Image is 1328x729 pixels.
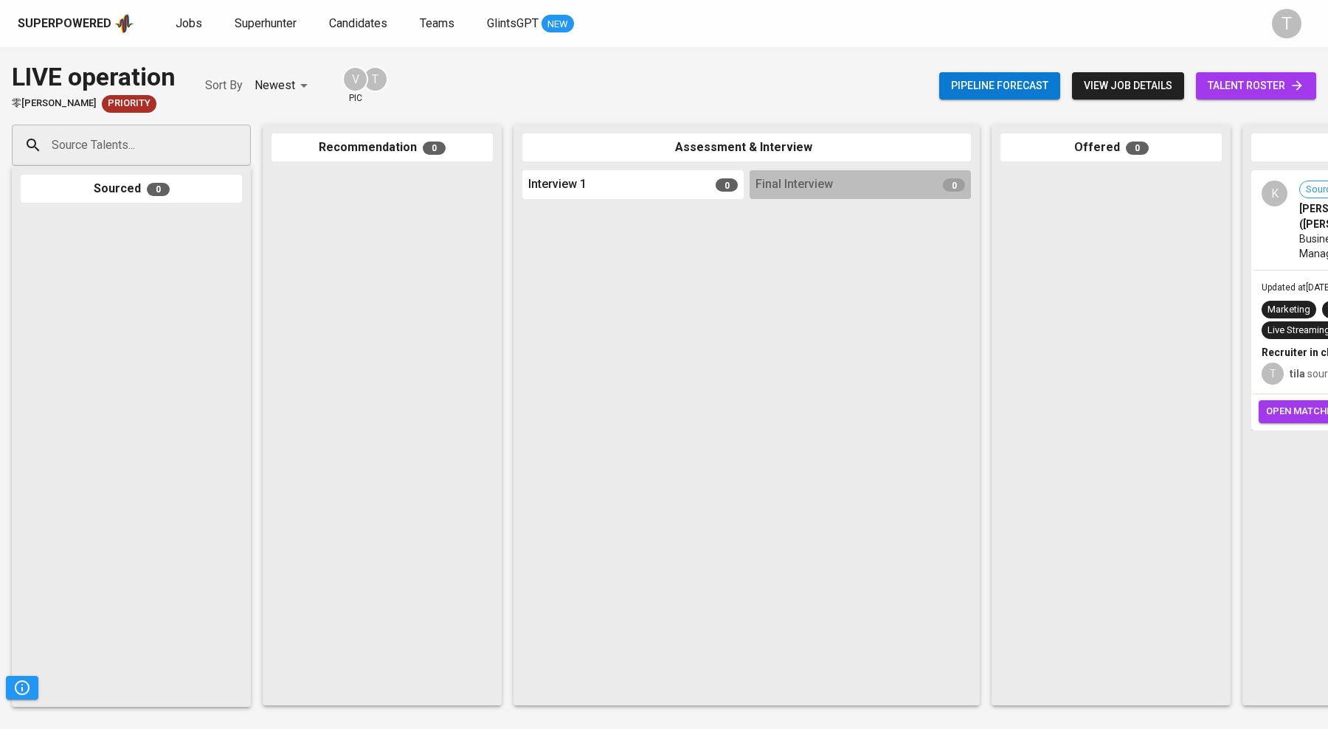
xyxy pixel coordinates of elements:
div: K [1262,181,1287,206]
b: tila [1290,368,1305,380]
div: Superpowered [18,15,111,32]
p: Newest [255,77,295,94]
div: Offered [1000,133,1222,162]
a: Superhunter [235,15,300,33]
span: Teams [420,16,454,30]
div: LIVE operation [12,59,176,95]
button: Open [243,144,246,147]
p: Sort By [205,77,243,94]
span: Priority [102,97,156,111]
span: 零[PERSON_NAME] [12,97,96,111]
div: V [342,66,368,92]
span: 0 [716,178,738,192]
span: view job details [1084,77,1172,95]
span: talent roster [1208,77,1304,95]
button: Pipeline forecast [939,72,1060,100]
div: Assessment & Interview [522,133,971,162]
div: Sourced [21,175,242,203]
a: talent roster [1196,72,1316,100]
a: Teams [420,15,457,33]
a: Jobs [176,15,205,33]
span: Pipeline forecast [951,77,1048,95]
img: app logo [114,13,134,35]
div: T [362,66,388,92]
span: 0 [943,178,965,192]
span: 0 [147,183,170,196]
span: 0 [1126,142,1149,155]
a: Candidates [329,15,390,33]
div: Marketing [1268,303,1310,317]
span: NEW [542,17,574,32]
span: Jobs [176,16,202,30]
div: Recommendation [272,133,493,162]
span: Superhunter [235,16,297,30]
div: T [1262,363,1284,385]
button: view job details [1072,72,1184,100]
span: Candidates [329,16,387,30]
span: GlintsGPT [487,16,539,30]
div: T [1272,9,1301,38]
div: New Job received from Demand Team [102,95,156,113]
span: 0 [423,142,446,155]
a: Superpoweredapp logo [18,13,134,35]
span: Interview 1 [528,176,587,193]
div: pic [342,66,368,105]
span: Final Interview [755,176,833,193]
a: GlintsGPT NEW [487,15,574,33]
div: Newest [255,72,313,100]
button: Pipeline Triggers [6,676,38,700]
